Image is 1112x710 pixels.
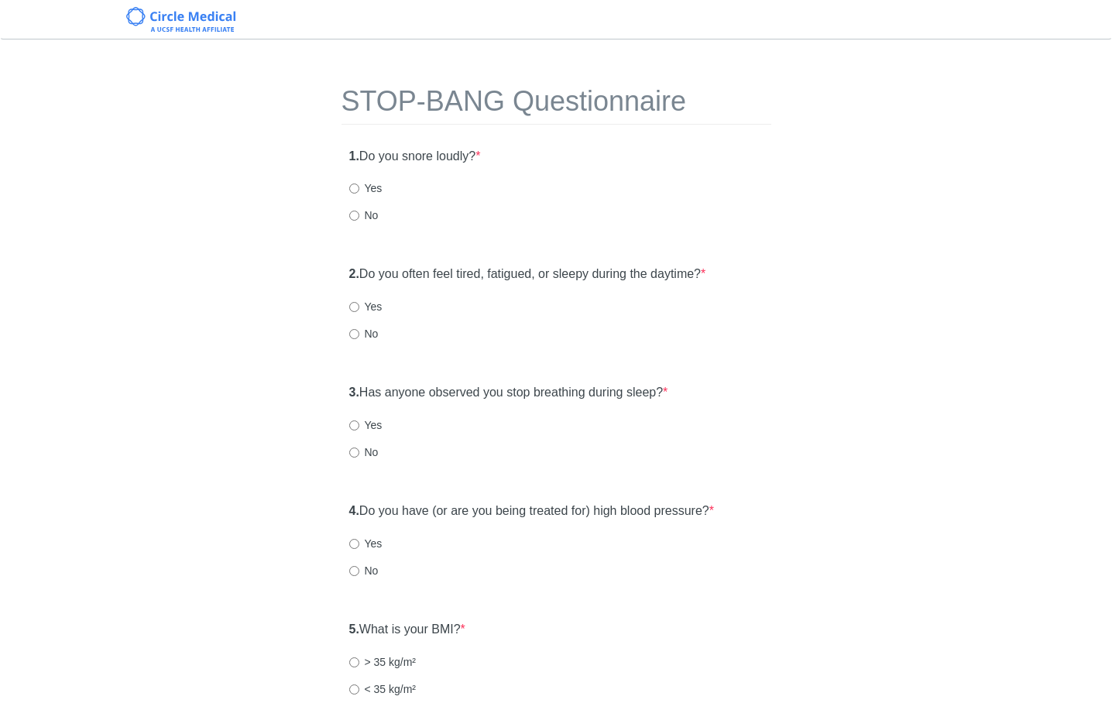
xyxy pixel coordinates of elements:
[349,386,359,399] strong: 3.
[349,420,359,430] input: Yes
[349,384,668,402] label: Has anyone observed you stop breathing during sleep?
[349,536,383,551] label: Yes
[349,211,359,221] input: No
[349,539,359,549] input: Yes
[349,623,359,636] strong: 5.
[349,657,359,667] input: > 35 kg/m²
[349,149,359,163] strong: 1.
[349,654,417,670] label: > 35 kg/m²
[349,326,379,341] label: No
[349,148,481,166] label: Do you snore loudly?
[349,502,714,520] label: Do you have (or are you being treated for) high blood pressure?
[349,681,417,697] label: < 35 kg/m²
[349,302,359,312] input: Yes
[349,180,383,196] label: Yes
[349,684,359,695] input: < 35 kg/m²
[349,566,359,576] input: No
[349,504,359,517] strong: 4.
[341,86,771,125] h1: STOP-BANG Questionnaire
[349,184,359,194] input: Yes
[349,267,359,280] strong: 2.
[349,329,359,339] input: No
[349,208,379,223] label: No
[349,621,465,639] label: What is your BMI?
[349,448,359,458] input: No
[126,7,235,32] img: Circle Medical Logo
[349,417,383,433] label: Yes
[349,266,706,283] label: Do you often feel tired, fatigued, or sleepy during the daytime?
[349,444,379,460] label: No
[349,563,379,578] label: No
[349,299,383,314] label: Yes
